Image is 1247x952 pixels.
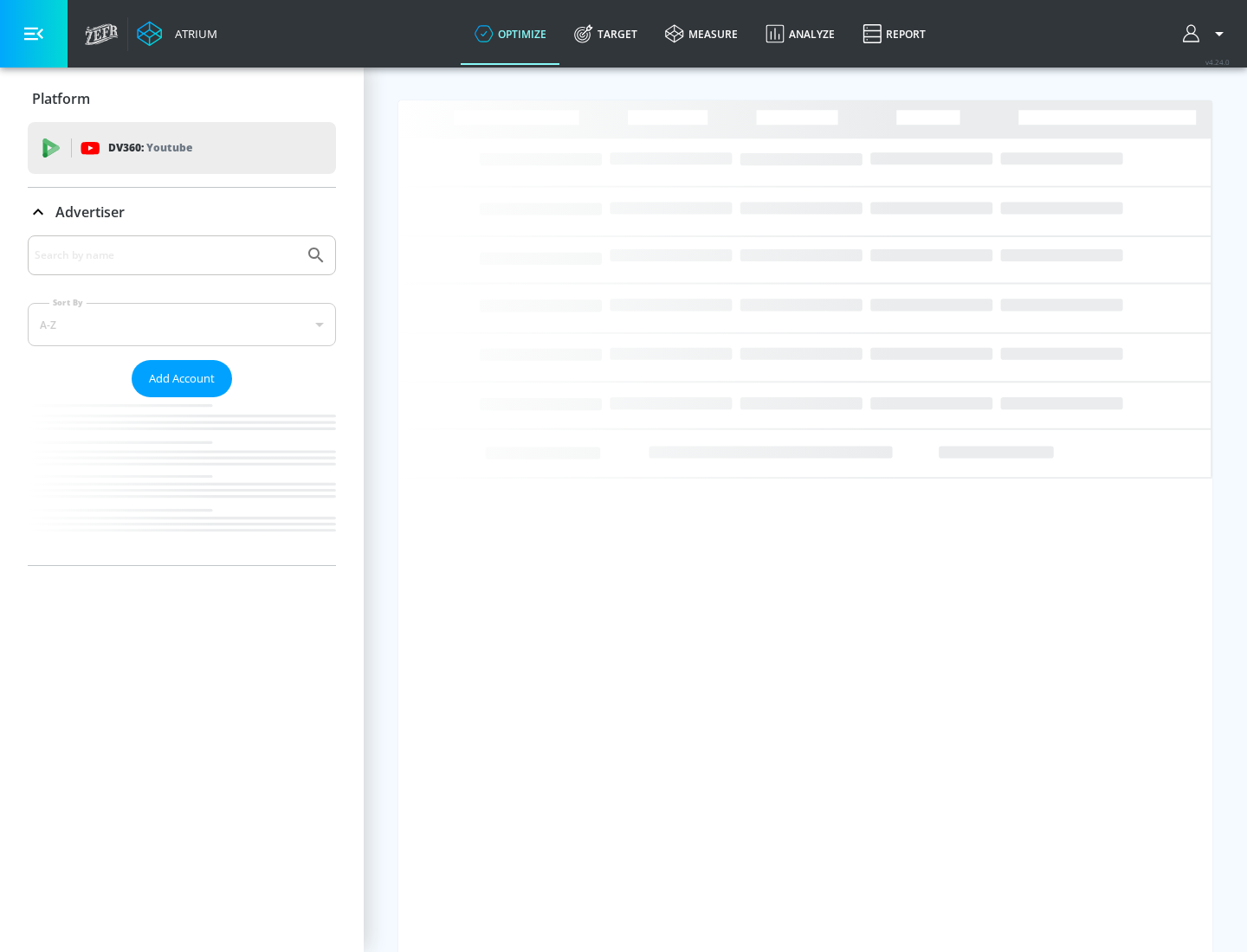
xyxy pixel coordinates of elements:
[168,26,217,42] div: Atrium
[108,138,192,158] p: DV360:
[28,397,336,565] nav: list of Advertiser
[461,3,560,65] a: optimize
[55,203,125,222] p: Advertiser
[32,89,90,108] p: Platform
[28,235,336,565] div: Advertiser
[149,369,215,389] span: Add Account
[560,3,651,65] a: Target
[28,188,336,236] div: Advertiser
[137,21,217,47] a: Atrium
[28,303,336,346] div: A-Z
[146,138,192,157] p: Youtube
[28,122,336,174] div: DV360: Youtube
[1205,57,1230,67] span: v 4.24.0
[35,244,297,267] input: Search by name
[849,3,940,65] a: Report
[28,74,336,123] div: Platform
[752,3,849,65] a: Analyze
[651,3,752,65] a: measure
[49,297,87,308] label: Sort By
[132,360,232,397] button: Add Account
